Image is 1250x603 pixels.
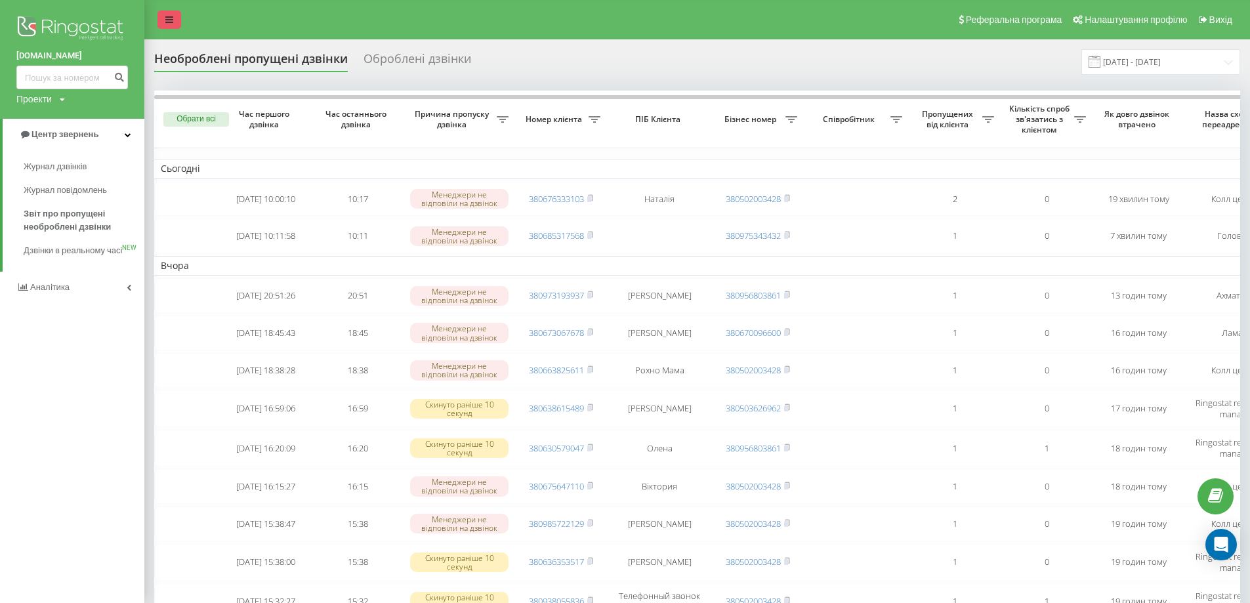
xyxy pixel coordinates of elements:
[1093,390,1184,427] td: 17 годин тому
[909,218,1001,253] td: 1
[909,278,1001,313] td: 1
[16,66,128,89] input: Пошук за номером
[410,226,509,246] div: Менеджери не відповіли на дзвінок
[522,114,589,125] span: Номер клієнта
[1093,182,1184,217] td: 19 хвилин тому
[915,109,982,129] span: Пропущених від клієнта
[1093,278,1184,313] td: 13 годин тому
[24,160,87,173] span: Журнал дзвінків
[312,469,404,504] td: 16:15
[726,364,781,376] a: 380502003428
[529,442,584,454] a: 380630579047
[3,119,144,150] a: Центр звернень
[1093,507,1184,541] td: 19 годин тому
[726,230,781,241] a: 380975343432
[909,316,1001,350] td: 1
[726,402,781,414] a: 380503626962
[1103,109,1174,129] span: Як довго дзвінок втрачено
[909,390,1001,427] td: 1
[312,507,404,541] td: 15:38
[810,114,890,125] span: Співробітник
[726,193,781,205] a: 380502003428
[529,327,584,339] a: 380673067678
[909,544,1001,581] td: 1
[410,476,509,496] div: Менеджери не відповіли на дзвінок
[31,129,98,139] span: Центр звернень
[529,480,584,492] a: 380675647110
[220,430,312,467] td: [DATE] 16:20:09
[909,353,1001,388] td: 1
[1001,544,1093,581] td: 0
[410,323,509,343] div: Менеджери не відповіли на дзвінок
[24,202,144,239] a: Звіт про пропущені необроблені дзвінки
[726,556,781,568] a: 380502003428
[230,109,301,129] span: Час першого дзвінка
[410,109,497,129] span: Причина пропуску дзвінка
[16,93,52,106] div: Проекти
[607,430,712,467] td: Олена
[1001,390,1093,427] td: 0
[607,278,712,313] td: [PERSON_NAME]
[1001,353,1093,388] td: 0
[24,244,122,257] span: Дзвінки в реальному часі
[410,514,509,533] div: Менеджери не відповіли на дзвінок
[1085,14,1187,25] span: Налаштування профілю
[618,114,701,125] span: ПІБ Клієнта
[410,189,509,209] div: Менеджери не відповіли на дзвінок
[719,114,785,125] span: Бізнес номер
[529,230,584,241] a: 380685317568
[24,155,144,178] a: Журнал дзвінків
[312,278,404,313] td: 20:51
[410,399,509,419] div: Скинуто раніше 10 секунд
[1001,182,1093,217] td: 0
[30,282,70,292] span: Аналiтика
[909,182,1001,217] td: 2
[529,364,584,376] a: 380663825611
[1205,529,1237,560] div: Open Intercom Messenger
[220,544,312,581] td: [DATE] 15:38:00
[607,182,712,217] td: Наталія
[909,430,1001,467] td: 1
[24,239,144,262] a: Дзвінки в реальному часіNEW
[24,207,138,234] span: Звіт про пропущені необроблені дзвінки
[909,469,1001,504] td: 1
[529,518,584,530] a: 380985722129
[1007,104,1074,135] span: Кількість спроб зв'язатись з клієнтом
[364,52,471,72] div: Оброблені дзвінки
[312,430,404,467] td: 16:20
[1093,316,1184,350] td: 16 годин тому
[1001,430,1093,467] td: 1
[607,507,712,541] td: [PERSON_NAME]
[607,353,712,388] td: Рохно Мама
[312,316,404,350] td: 18:45
[529,193,584,205] a: 380676333103
[410,360,509,380] div: Менеджери не відповіли на дзвінок
[1093,544,1184,581] td: 19 годин тому
[1001,507,1093,541] td: 0
[312,390,404,427] td: 16:59
[1093,353,1184,388] td: 16 годин тому
[312,544,404,581] td: 15:38
[1093,218,1184,253] td: 7 хвилин тому
[529,556,584,568] a: 380636353517
[312,182,404,217] td: 10:17
[220,469,312,504] td: [DATE] 16:15:27
[966,14,1062,25] span: Реферальна програма
[220,390,312,427] td: [DATE] 16:59:06
[24,178,144,202] a: Журнал повідомлень
[220,218,312,253] td: [DATE] 10:11:58
[154,52,348,72] div: Необроблені пропущені дзвінки
[1209,14,1232,25] span: Вихід
[220,507,312,541] td: [DATE] 15:38:47
[410,286,509,306] div: Менеджери не відповіли на дзвінок
[726,289,781,301] a: 380956803861
[163,112,229,127] button: Обрати всі
[1001,316,1093,350] td: 0
[312,218,404,253] td: 10:11
[220,316,312,350] td: [DATE] 18:45:43
[726,480,781,492] a: 380502003428
[410,438,509,458] div: Скинуто раніше 10 секунд
[726,327,781,339] a: 380670096600
[410,552,509,572] div: Скинуто раніше 10 секунд
[1001,469,1093,504] td: 0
